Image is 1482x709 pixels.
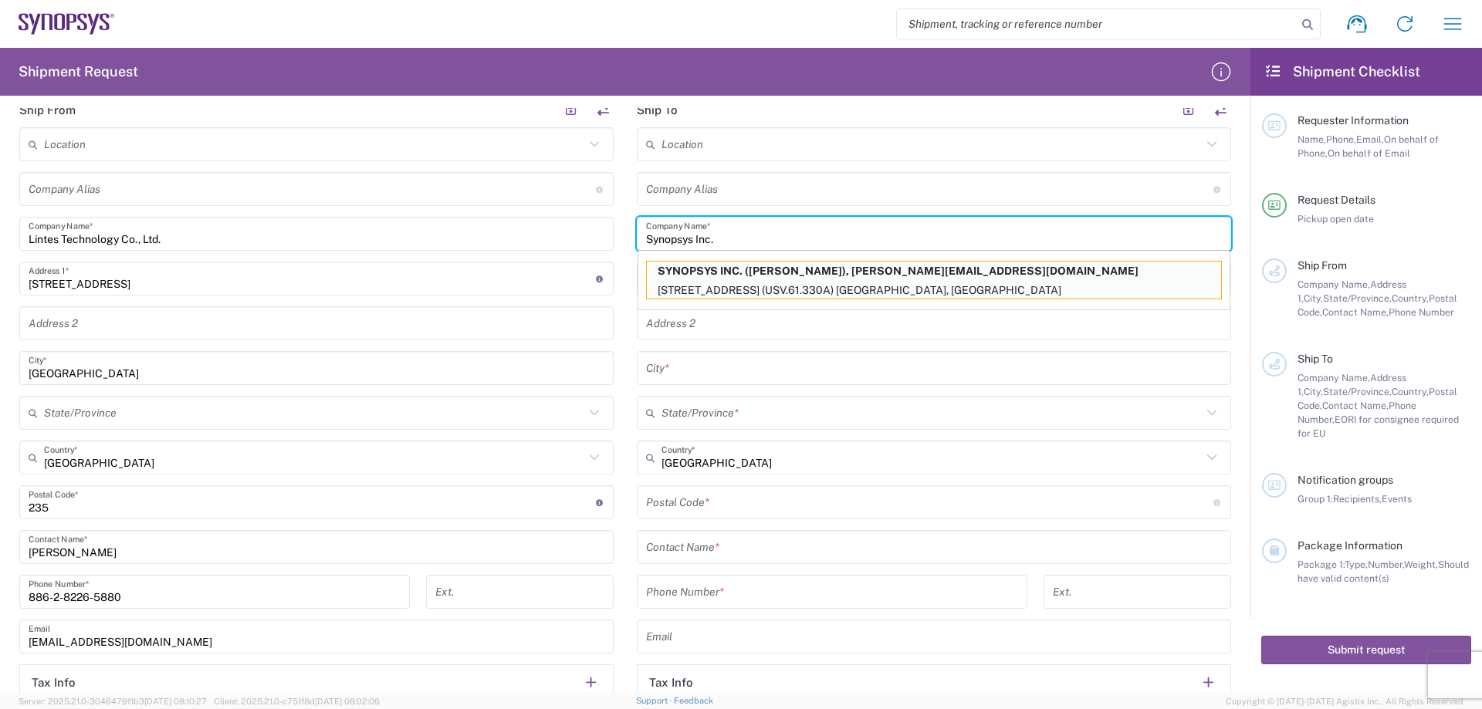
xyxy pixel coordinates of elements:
span: Ship From [1298,259,1347,272]
span: Country, [1392,386,1429,397]
span: Copyright © [DATE]-[DATE] Agistix Inc., All Rights Reserved [1226,694,1463,708]
span: On behalf of Email [1328,147,1410,159]
a: Feedback [674,696,713,705]
span: Number, [1368,559,1404,570]
h2: Tax Info [649,675,693,690]
span: Group 1: [1298,493,1333,505]
span: EORI for consignee required for EU [1298,414,1459,439]
h2: Ship From [19,103,76,118]
span: Type, [1345,559,1368,570]
span: State/Province, [1323,292,1392,304]
span: Server: 2025.21.0-3046479f1b3 [19,697,207,706]
span: [DATE] 08:10:27 [144,697,207,706]
h2: Ship To [637,103,678,118]
span: Notification groups [1298,474,1393,486]
p: SYNOPSYS INC. (Ted Shih), hsuanchu@synopsys.com [647,262,1221,281]
p: [STREET_ADDRESS] (USV.61.330A) [GEOGRAPHIC_DATA], [GEOGRAPHIC_DATA] [647,281,1221,300]
span: Company Name, [1298,372,1370,383]
h2: Tax Info [32,675,76,690]
input: Shipment, tracking or reference number [897,9,1297,39]
span: City, [1304,292,1323,304]
h2: Shipment Request [19,62,138,81]
span: Country, [1392,292,1429,304]
span: Weight, [1404,559,1438,570]
span: Name, [1298,133,1326,145]
span: Contact Name, [1322,306,1389,318]
span: City, [1304,386,1323,397]
span: Phone Number [1389,306,1454,318]
h2: Shipment Checklist [1264,62,1420,81]
span: Request Details [1298,194,1375,206]
span: Pickup open date [1298,213,1374,225]
span: Company Name, [1298,279,1370,290]
span: Client: 2025.21.0-c751f8d [214,697,380,706]
span: Recipients, [1333,493,1382,505]
span: Package Information [1298,539,1402,552]
a: Support [636,696,675,705]
span: Package 1: [1298,559,1345,570]
span: Email, [1356,133,1384,145]
span: Contact Name, [1322,400,1389,411]
span: Phone, [1326,133,1356,145]
span: State/Province, [1323,386,1392,397]
span: Requester Information [1298,114,1409,127]
span: Ship To [1298,353,1333,365]
button: Submit request [1261,636,1471,664]
span: Events [1382,493,1412,505]
span: [DATE] 08:02:06 [315,697,380,706]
